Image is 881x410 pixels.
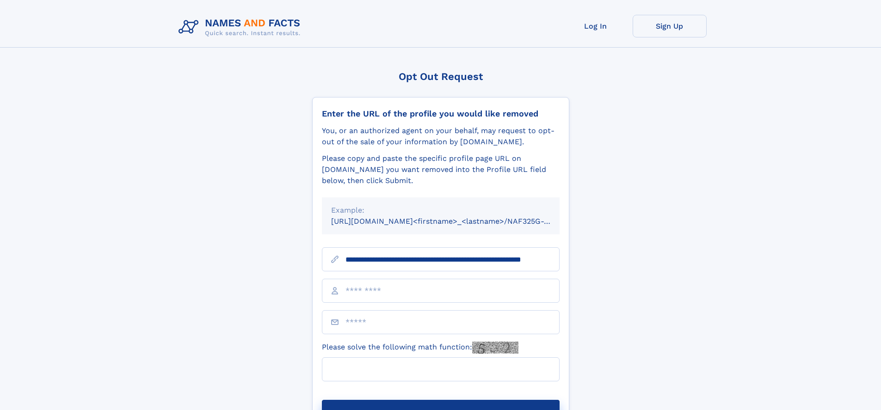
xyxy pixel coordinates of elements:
[633,15,707,37] a: Sign Up
[331,217,577,226] small: [URL][DOMAIN_NAME]<firstname>_<lastname>/NAF325G-xxxxxxxx
[322,125,560,147] div: You, or an authorized agent on your behalf, may request to opt-out of the sale of your informatio...
[312,71,569,82] div: Opt Out Request
[322,109,560,119] div: Enter the URL of the profile you would like removed
[559,15,633,37] a: Log In
[322,342,518,354] label: Please solve the following math function:
[331,205,550,216] div: Example:
[175,15,308,40] img: Logo Names and Facts
[322,153,560,186] div: Please copy and paste the specific profile page URL on [DOMAIN_NAME] you want removed into the Pr...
